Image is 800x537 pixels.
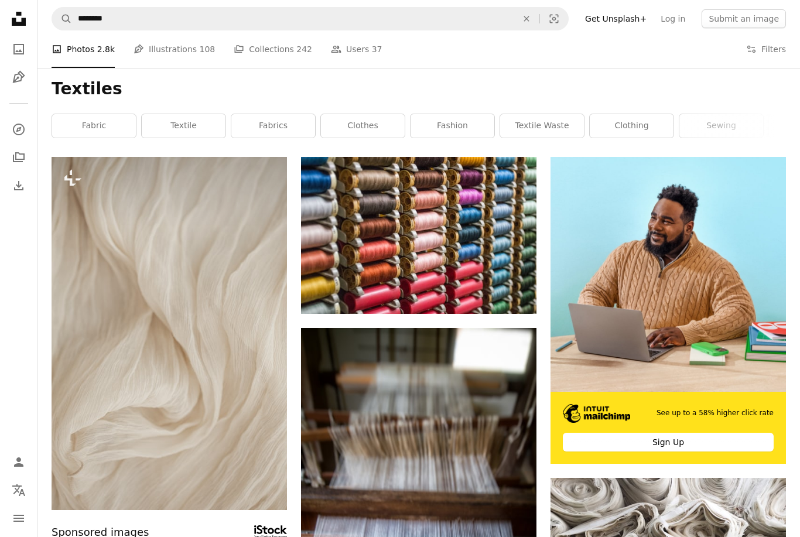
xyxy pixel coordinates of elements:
[702,9,786,28] button: Submit an image
[52,329,287,339] a: a close up view of a white fabric
[654,9,692,28] a: Log in
[7,174,30,197] a: Download History
[578,9,654,28] a: Get Unsplash+
[590,115,673,138] a: clothing
[52,8,72,30] button: Search Unsplash
[331,30,382,68] a: Users 37
[411,115,494,138] a: fashion
[296,43,312,56] span: 242
[200,43,216,56] span: 108
[7,118,30,141] a: Explore
[52,79,786,100] h1: Textiles
[7,146,30,169] a: Collections
[7,37,30,61] a: Photos
[551,158,786,464] a: See up to a 58% higher click rateSign Up
[231,115,315,138] a: fabrics
[679,115,763,138] a: sewing
[746,30,786,68] button: Filters
[500,115,584,138] a: textile waste
[52,7,569,30] form: Find visuals sitewide
[514,8,539,30] button: Clear
[301,230,536,241] a: assorted color thread lot
[372,43,382,56] span: 37
[134,30,215,68] a: Illustrations 108
[142,115,225,138] a: textile
[540,8,568,30] button: Visual search
[563,433,774,452] div: Sign Up
[234,30,312,68] a: Collections 242
[657,409,774,419] span: See up to a 58% higher click rate
[7,66,30,89] a: Illustrations
[52,115,136,138] a: fabric
[563,405,630,423] img: file-1690386555781-336d1949dad1image
[7,478,30,502] button: Language
[52,158,287,511] img: a close up view of a white fabric
[7,507,30,530] button: Menu
[551,158,786,392] img: file-1722962830841-dea897b5811bimage
[321,115,405,138] a: clothes
[7,450,30,474] a: Log in / Sign up
[301,158,536,314] img: assorted color thread lot
[301,500,536,510] a: brown wooden framed white padded armchair
[7,7,30,33] a: Home — Unsplash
